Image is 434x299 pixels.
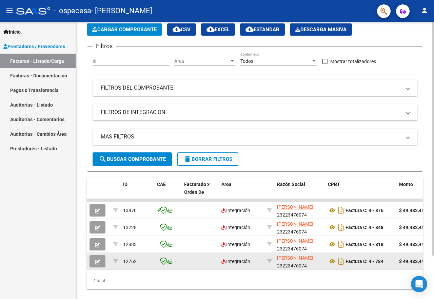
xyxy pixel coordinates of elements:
span: [PERSON_NAME] [277,221,313,227]
app-download-masive: Descarga masiva de comprobantes (adjuntos) [290,23,352,36]
span: CAE [157,182,166,187]
div: 23223476074 [277,237,322,251]
span: Area [174,58,229,64]
span: Prestadores / Proveedores [3,43,65,50]
i: Descargar documento [337,222,346,233]
mat-expansion-panel-header: MAS FILTROS [93,129,417,145]
strong: Factura C: 4 - 848 [346,225,383,230]
mat-panel-title: FILTROS DE INTEGRACION [101,109,401,116]
div: 23223476074 [277,220,322,235]
mat-panel-title: MAS FILTROS [101,133,401,141]
mat-icon: menu [5,6,14,15]
span: Integración [221,259,250,264]
div: 23223476074 [277,203,322,218]
strong: Factura C: 4 - 784 [346,259,383,264]
mat-panel-title: FILTROS DEL COMPROBANTE [101,84,401,92]
button: Estandar [240,23,285,36]
span: - ospecesa [54,3,91,18]
strong: $ 49.482,44 [399,208,424,213]
span: CPBT [328,182,340,187]
datatable-header-cell: CPBT [325,177,396,207]
span: 12762 [123,259,137,264]
button: EXCEL [201,23,235,36]
strong: Factura C: 4 - 876 [346,208,383,213]
span: Descarga Masiva [295,26,347,33]
span: Monto [399,182,413,187]
mat-icon: cloud_download [206,25,215,33]
mat-icon: person [420,6,429,15]
span: Buscar Comprobante [99,156,166,162]
span: Todos [240,58,253,64]
datatable-header-cell: Area [219,177,264,207]
h3: Filtros [93,41,116,51]
span: Integración [221,225,250,230]
span: Razón Social [277,182,305,187]
span: - [PERSON_NAME] [91,3,152,18]
datatable-header-cell: CAE [154,177,181,207]
strong: $ 49.482,44 [399,225,424,230]
span: 13870 [123,208,137,213]
span: EXCEL [206,26,230,33]
strong: Factura C: 4 - 818 [346,242,383,247]
datatable-header-cell: Razón Social [274,177,325,207]
span: 12883 [123,242,137,247]
span: ID [123,182,127,187]
button: Descarga Masiva [290,23,352,36]
span: [PERSON_NAME] [277,238,313,244]
i: Descargar documento [337,239,346,250]
mat-icon: search [99,155,107,163]
i: Descargar documento [337,256,346,267]
span: CSV [173,26,191,33]
span: [PERSON_NAME] [277,204,313,210]
strong: $ 49.482,44 [399,242,424,247]
span: [PERSON_NAME] [277,255,313,261]
button: Borrar Filtros [177,152,238,166]
span: Mostrar totalizadores [330,57,376,66]
span: Area [221,182,232,187]
span: 13228 [123,225,137,230]
div: 4 total [87,272,423,289]
mat-expansion-panel-header: FILTROS DE INTEGRACION [93,104,417,120]
i: Descargar documento [337,205,346,216]
button: Buscar Comprobante [93,152,172,166]
mat-icon: cloud_download [173,25,181,33]
span: Facturado x Orden De [184,182,210,195]
datatable-header-cell: Facturado x Orden De [181,177,219,207]
span: Inicio [3,28,21,36]
button: CSV [167,23,196,36]
span: Integración [221,208,250,213]
button: Cargar Comprobante [87,23,162,36]
mat-icon: cloud_download [245,25,254,33]
strong: $ 49.482,44 [399,259,424,264]
span: Borrar Filtros [183,156,232,162]
span: Integración [221,242,250,247]
mat-icon: delete [183,155,192,163]
span: Estandar [245,26,279,33]
span: Cargar Comprobante [92,26,157,33]
mat-expansion-panel-header: FILTROS DEL COMPROBANTE [93,80,417,96]
div: Open Intercom Messenger [411,276,427,292]
datatable-header-cell: ID [120,177,154,207]
div: 23223476074 [277,254,322,268]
